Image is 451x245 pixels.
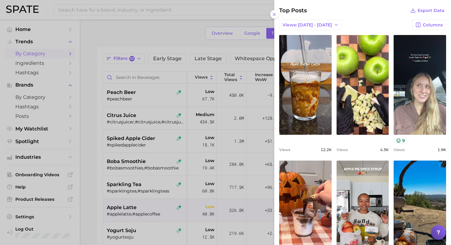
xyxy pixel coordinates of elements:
[321,147,332,152] span: 12.2k
[283,22,332,28] span: Views: [DATE] - [DATE]
[438,147,446,152] span: 1.9k
[380,147,389,152] span: 4.3k
[279,147,290,152] span: Views
[394,137,407,144] button: 9
[394,147,405,152] span: Views
[279,6,307,15] span: Top Posts
[337,147,348,152] span: Views
[279,20,342,30] button: Views: [DATE] - [DATE]
[418,8,445,13] span: Export Data
[423,22,443,28] span: Columns
[409,6,446,15] button: Export Data
[412,20,446,30] button: Columns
